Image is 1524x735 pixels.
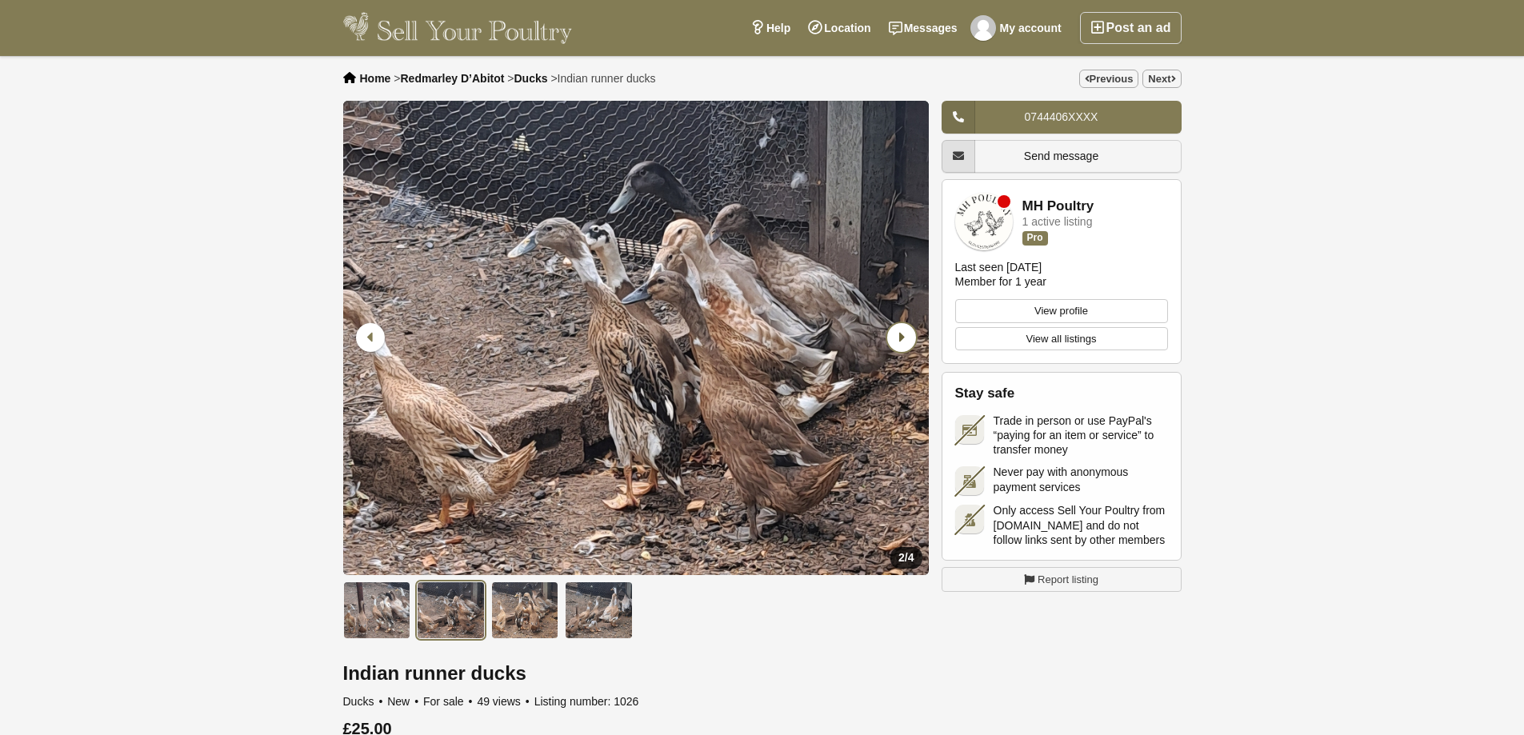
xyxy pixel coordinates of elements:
[507,72,547,85] li: >
[423,695,474,708] span: For sale
[1025,110,1098,123] span: 0744406XXXX
[1022,199,1094,214] a: MH Poultry
[343,12,573,44] img: Sell Your Poultry
[955,299,1168,323] a: View profile
[890,547,922,569] div: /
[955,327,1168,351] a: View all listings
[534,695,639,708] span: Listing number: 1026
[565,581,633,639] img: Indian runner ducks - 4
[417,581,485,639] img: Indian runner ducks - 2
[343,101,929,575] li: 2 / 4
[994,465,1168,493] span: Never pay with anonymous payment services
[514,72,547,85] a: Ducks
[491,581,559,639] img: Indian runner ducks - 3
[942,140,1182,173] a: Send message
[955,385,1168,401] h2: Stay safe
[994,503,1168,547] span: Only access Sell Your Poultry from [DOMAIN_NAME] and do not follow links sent by other members
[343,695,385,708] span: Ducks
[955,274,1046,289] div: Member for 1 year
[942,567,1182,593] a: Report listing
[1024,150,1098,162] span: Send message
[955,260,1042,274] div: Last seen [DATE]
[966,12,1070,44] a: My account
[908,551,914,564] span: 4
[394,72,504,85] li: >
[880,12,966,44] a: Messages
[1038,572,1098,588] span: Report listing
[343,581,411,639] img: Indian runner ducks - 1
[970,15,996,41] img: Richard Jarrett
[343,663,929,684] h1: Indian runner ducks
[898,551,905,564] span: 2
[351,317,393,358] div: Previous slide
[550,72,655,85] li: >
[879,317,921,358] div: Next slide
[994,413,1168,457] span: Trade in person or use PayPal's “paying for an item or service” to transfer money
[799,12,879,44] a: Location
[1142,70,1181,88] a: Next
[360,72,391,85] a: Home
[343,101,929,575] img: Indian runner ducks - 2/4
[558,72,656,85] span: Indian runner ducks
[955,193,1013,250] img: MH Poultry
[1079,70,1139,88] a: Previous
[942,101,1182,134] a: 0744406XXXX
[400,72,504,85] a: Redmarley D’Abitot
[387,695,420,708] span: New
[998,195,1010,208] div: Member is offline
[477,695,530,708] span: 49 views
[742,12,799,44] a: Help
[1022,216,1093,228] div: 1 active listing
[1022,231,1048,245] div: Pro
[1080,12,1182,44] a: Post an ad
